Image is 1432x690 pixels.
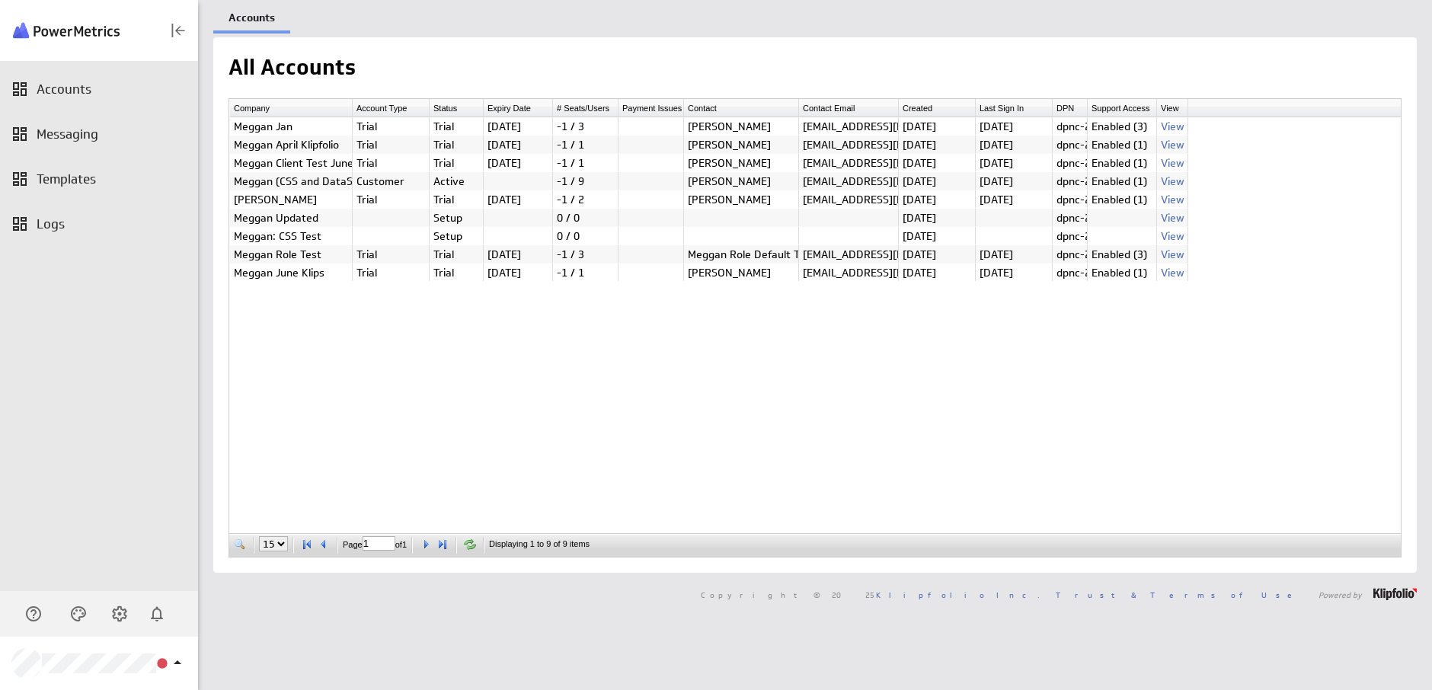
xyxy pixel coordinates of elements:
[899,209,975,226] div: [DATE]
[899,154,975,171] div: [DATE]
[484,264,552,281] div: [DATE]
[1161,156,1184,170] a: View
[1157,101,1187,117] div: View
[484,136,552,153] div: [DATE]
[230,245,352,263] div: Meggan Role Test
[976,245,1052,263] div: [DATE]
[553,136,618,153] div: -1 / 1
[876,589,1040,600] a: Klipfolio Inc.
[553,190,618,208] div: -1 / 2
[899,101,975,117] div: Created
[144,601,170,627] div: Notifications
[356,266,377,280] a: Trial
[1161,248,1184,261] a: View
[433,266,454,280] a: Trial
[37,81,194,97] div: Accounts
[1053,136,1087,153] div: dpnc-22
[899,117,975,135] div: [DATE]
[433,193,454,206] a: Trial
[1088,190,1156,208] div: Enabled (1)
[1088,136,1156,153] div: Enabled (1)
[553,209,618,226] div: 0 / 0
[110,605,129,623] svg: Account and settings
[799,245,898,263] div: [EMAIL_ADDRESS][DOMAIN_NAME]
[799,264,898,281] div: [EMAIL_ADDRESS][DOMAIN_NAME]
[1161,174,1184,188] a: View
[1053,264,1087,281] div: dpnc-24
[799,190,898,208] div: [EMAIL_ADDRESS][DOMAIN_NAME]
[1053,154,1087,171] div: dpnc-26
[433,211,462,225] a: Setup
[1088,154,1156,171] div: Enabled (1)
[230,136,352,153] div: Meggan April Klipfolio
[684,172,798,190] div: [PERSON_NAME]
[799,154,898,171] div: [EMAIL_ADDRESS][DOMAIN_NAME]
[21,601,46,627] div: Help
[799,117,898,135] div: [EMAIL_ADDRESS][DOMAIN_NAME]
[1088,117,1156,135] div: Enabled (3)
[899,245,975,263] div: [DATE]
[799,172,898,190] div: [EMAIL_ADDRESS][DOMAIN_NAME]
[353,101,429,117] div: Account Type
[619,101,683,117] div: Payment Issues
[230,117,352,135] div: Meggan Jan
[976,172,1052,190] div: [DATE]
[356,248,377,261] a: Trial
[976,190,1052,208] div: [DATE]
[489,539,590,548] span: Displaying 1 to 9 of 9 items
[701,591,1040,599] span: Copyright © 2025
[1088,245,1156,263] div: Enabled (3)
[799,136,898,153] div: [EMAIL_ADDRESS][DOMAIN_NAME]
[1056,589,1303,600] a: Trust & Terms of Use
[1161,138,1184,152] a: View
[165,18,191,43] div: Collapse
[230,227,352,244] div: Meggan: CSS Test
[13,18,120,43] img: Klipfolio powermetrics logo
[1161,120,1184,133] a: View
[356,138,377,152] a: Trial
[66,601,91,627] div: Themes
[230,264,352,281] div: Meggan June Klips
[799,101,898,117] div: Contact Email
[230,172,352,190] div: Meggan (CSS and DataStore)
[1161,193,1184,206] a: View
[684,117,798,135] div: [PERSON_NAME]
[1088,101,1156,117] div: Support Access
[484,190,552,208] div: [DATE]
[484,154,552,171] div: [DATE]
[1053,190,1087,208] div: dpnc-24
[37,216,194,232] div: Logs
[684,190,798,208] div: [PERSON_NAME]
[1088,264,1156,281] div: Enabled (1)
[1319,591,1362,599] span: Powered by
[684,245,798,263] div: Meggan Role Default Test
[899,172,975,190] div: [DATE]
[899,227,975,244] div: [DATE]
[356,156,377,170] a: Trial
[684,264,798,281] div: [PERSON_NAME]
[1053,245,1087,263] div: dpnc-23
[402,540,407,549] span: 1
[1373,588,1417,600] img: logo-footer.png
[553,154,618,171] div: -1 / 1
[899,136,975,153] div: [DATE]
[1161,266,1184,280] a: View
[433,138,454,152] a: Trial
[1053,117,1087,135] div: dpnc-22
[1053,101,1087,117] div: DPN
[1088,172,1156,190] div: Enabled (1)
[976,101,1052,117] div: Last Sign In
[484,117,552,135] div: [DATE]
[484,101,552,117] div: Expiry Date
[976,136,1052,153] div: [DATE]
[1053,172,1087,190] div: dpnc-26
[356,193,377,206] a: Trial
[976,154,1052,171] div: [DATE]
[356,120,377,133] a: Trial
[230,209,352,226] div: Meggan Updated
[553,101,618,117] div: # Seats/Users
[69,605,88,623] svg: Themes
[899,190,975,208] div: [DATE]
